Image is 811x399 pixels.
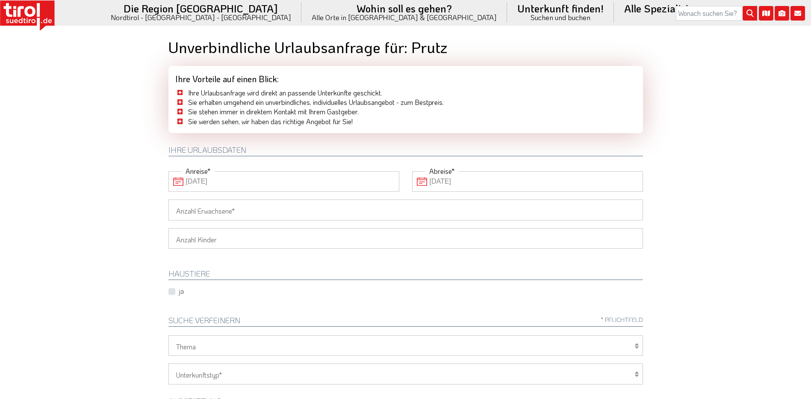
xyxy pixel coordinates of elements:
[168,316,643,327] h2: Suche verfeinern
[168,270,643,280] h2: HAUSTIERE
[517,14,604,21] small: Suchen und buchen
[179,286,184,296] label: ja
[790,6,805,21] i: Kontakt
[759,6,773,21] i: Karte öffnen
[168,39,643,56] h1: Unverbindliche Urlaubsanfrage für: Prutz
[168,146,643,156] h2: Ihre Urlaubsdaten
[111,14,291,21] small: Nordtirol - [GEOGRAPHIC_DATA] - [GEOGRAPHIC_DATA]
[175,117,636,126] li: Sie werden sehen, wir haben das richtige Angebot für Sie!
[775,6,789,21] i: Fotogalerie
[168,66,643,88] div: Ihre Vorteile auf einen Blick:
[601,316,643,323] span: * Pflichtfeld
[175,98,636,107] li: Sie erhalten umgehend ein unverbindliches, individuelles Urlaubsangebot - zum Bestpreis.
[676,6,757,21] input: Wonach suchen Sie?
[312,14,497,21] small: Alle Orte in [GEOGRAPHIC_DATA] & [GEOGRAPHIC_DATA]
[175,107,636,116] li: Sie stehen immer in direktem Kontakt mit Ihrem Gastgeber.
[175,88,636,98] li: Ihre Urlaubsanfrage wird direkt an passende Unterkünfte geschickt.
